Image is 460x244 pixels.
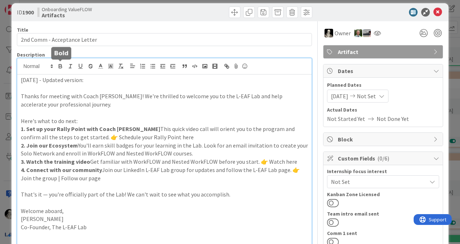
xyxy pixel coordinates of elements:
input: type card name here... [17,33,312,46]
p: Welcome aboard, [21,207,308,215]
strong: 1. Set up your Rally Point with Coach [PERSON_NAME] [21,125,160,132]
span: Not Set [357,92,376,100]
span: Planned Dates [327,81,439,89]
div: Comm 1 sent [327,231,439,236]
img: WS [325,29,333,37]
p: [DATE] - Updated version: [21,76,308,84]
span: Not Set [331,177,427,186]
span: Support [15,1,33,10]
span: Onboarding ValueFLOW [42,6,92,12]
span: Block [338,135,430,144]
strong: 3. Watch the training video [21,158,90,165]
p: You'll earn skill badges for your learning in the Lab. Look for an email invitation to create you... [21,141,308,158]
span: Not Started Yet [327,114,365,123]
div: Team intro email sent [327,211,439,216]
img: SH [354,29,362,37]
h5: Bold [54,50,69,57]
span: Owner [335,29,351,37]
p: Join our LinkedIn L-EAF Lab group for updates and follow the L-EAF Lab page. 👉 Join the group | F... [21,166,308,182]
label: Title [17,27,28,33]
p: That's it — you're officially part of the Lab! We can't wait to see what you accomplish. [21,190,308,199]
b: Artifacts [42,12,92,18]
span: ID [17,8,34,17]
span: Not Done Yet [377,114,409,123]
p: [PERSON_NAME] [21,215,308,223]
p: Here's what to do next: [21,117,308,125]
p: This quick video call will orient you to the program and confirm all the steps to get started. 👉 ... [21,125,308,141]
div: Internship focus interest [327,169,439,174]
span: ( 0/6 ) [377,155,389,162]
strong: 4. Connect with our community [21,166,102,173]
p: Thanks for meeting with Coach [PERSON_NAME]! We're thrilled to welcome you to the L-EAF Lab and h... [21,92,308,108]
span: Dates [338,67,430,75]
b: 1900 [22,9,34,16]
strong: 2. Join our Ecosystem [21,142,78,149]
span: [DATE] [331,92,348,100]
p: Get familiar with WorkFLOW and Nested WorkFLOW before you start. 👉 Watch here [21,158,308,166]
span: Custom Fields [338,154,430,163]
div: Kanban Zone Licensed [327,192,439,197]
img: jB [363,29,371,37]
span: Actual Dates [327,106,439,114]
p: Co-Founder, The L-EAF Lab [21,223,308,231]
span: Artifact [338,48,430,56]
span: Description [17,51,45,58]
